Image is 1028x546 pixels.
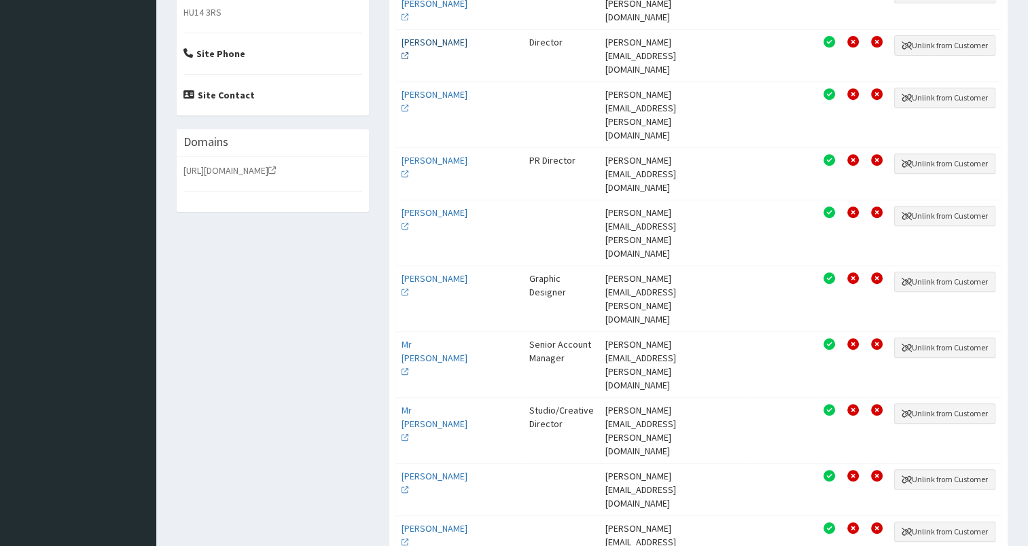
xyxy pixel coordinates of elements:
strong: Site Phone [183,48,245,60]
button: Unlink from Customer [894,338,995,358]
a: [PERSON_NAME] [402,154,467,180]
td: Graphic Designer [524,266,601,331]
button: Unlink from Customer [894,206,995,226]
td: Senior Account Manager [524,331,601,397]
td: [PERSON_NAME][EMAIL_ADDRESS][DOMAIN_NAME] [600,147,688,200]
h3: Domains [183,136,228,148]
a: [PERSON_NAME] [402,36,467,62]
td: Director [524,29,601,81]
button: Unlink from Customer [894,153,995,174]
td: [PERSON_NAME][EMAIL_ADDRESS][PERSON_NAME][DOMAIN_NAME] [600,331,688,397]
a: [PERSON_NAME] [402,206,467,232]
button: Unlink from Customer [894,272,995,292]
a: [PERSON_NAME] [402,470,467,496]
a: [URL][DOMAIN_NAME] [183,164,276,177]
button: Unlink from Customer [894,35,995,56]
td: [PERSON_NAME][EMAIL_ADDRESS][PERSON_NAME][DOMAIN_NAME] [600,81,688,147]
td: [PERSON_NAME][EMAIL_ADDRESS][PERSON_NAME][DOMAIN_NAME] [600,397,688,463]
button: Unlink from Customer [894,88,995,108]
td: [PERSON_NAME][EMAIL_ADDRESS][DOMAIN_NAME] [600,29,688,81]
a: Mr [PERSON_NAME] [402,404,467,443]
a: Mr [PERSON_NAME] [402,338,467,378]
button: Unlink from Customer [894,469,995,490]
button: Unlink from Customer [894,403,995,424]
td: [PERSON_NAME][EMAIL_ADDRESS][PERSON_NAME][DOMAIN_NAME] [600,266,688,331]
p: HU14 3RS [183,5,362,19]
td: [PERSON_NAME][EMAIL_ADDRESS][PERSON_NAME][DOMAIN_NAME] [600,200,688,266]
td: PR Director [524,147,601,200]
a: [PERSON_NAME] [402,88,467,114]
button: Unlink from Customer [894,522,995,542]
strong: Site Contact [183,89,255,101]
td: Studio/Creative Director [524,397,601,463]
a: [PERSON_NAME] [402,272,467,298]
td: [PERSON_NAME][EMAIL_ADDRESS][DOMAIN_NAME] [600,463,688,515]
